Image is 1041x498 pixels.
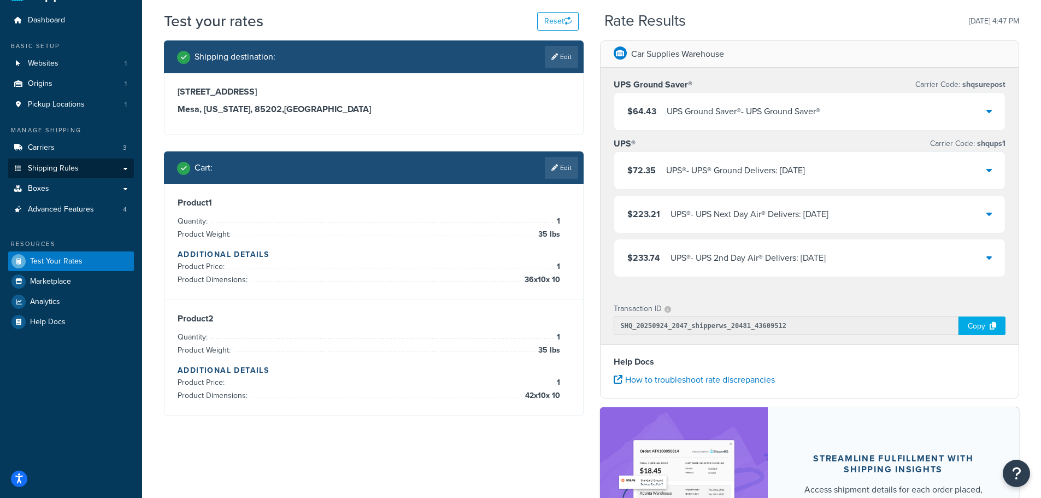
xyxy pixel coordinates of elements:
[627,251,660,264] span: $233.74
[8,179,134,199] a: Boxes
[123,205,127,214] span: 4
[125,100,127,109] span: 1
[178,274,250,285] span: Product Dimensions:
[8,272,134,291] a: Marketplace
[8,126,134,135] div: Manage Shipping
[30,277,71,286] span: Marketplace
[960,79,1005,90] span: shqsurepost
[554,331,560,344] span: 1
[8,239,134,249] div: Resources
[969,14,1019,29] p: [DATE] 4:47 PM
[123,143,127,153] span: 3
[30,318,66,327] span: Help Docs
[8,74,134,94] li: Origins
[195,163,213,173] h2: Cart :
[915,77,1005,92] p: Carrier Code:
[178,344,233,356] span: Product Weight:
[178,249,570,260] h4: Additional Details
[28,16,65,25] span: Dashboard
[627,208,660,220] span: $223.21
[178,229,233,240] span: Product Weight:
[545,157,578,179] a: Edit
[671,250,826,266] div: UPS® - UPS 2nd Day Air® Delivers: [DATE]
[8,200,134,220] li: Advanced Features
[28,100,85,109] span: Pickup Locations
[178,390,250,401] span: Product Dimensions:
[8,138,134,158] li: Carriers
[671,207,828,222] div: UPS® - UPS Next Day Air® Delivers: [DATE]
[8,159,134,179] a: Shipping Rules
[178,377,227,388] span: Product Price:
[8,42,134,51] div: Basic Setup
[28,79,52,89] span: Origins
[958,317,1005,335] div: Copy
[28,205,94,214] span: Advanced Features
[554,376,560,389] span: 1
[604,13,686,30] h2: Rate Results
[975,138,1005,149] span: shqups1
[8,95,134,115] li: Pickup Locations
[28,184,49,194] span: Boxes
[178,197,570,208] h3: Product 1
[666,163,805,178] div: UPS® - UPS® Ground Delivers: [DATE]
[8,10,134,31] a: Dashboard
[195,52,275,62] h2: Shipping destination :
[8,200,134,220] a: Advanced Features4
[667,104,820,119] div: UPS Ground Saver® - UPS Ground Saver®
[794,453,993,475] div: Streamline Fulfillment with Shipping Insights
[178,331,210,343] span: Quantity:
[8,312,134,332] a: Help Docs
[28,164,79,173] span: Shipping Rules
[1003,460,1030,487] button: Open Resource Center
[125,59,127,68] span: 1
[614,373,775,386] a: How to troubleshoot rate discrepancies
[554,260,560,273] span: 1
[627,105,656,118] span: $64.43
[28,143,55,153] span: Carriers
[178,86,570,97] h3: [STREET_ADDRESS]
[537,12,579,31] button: Reset
[554,215,560,228] span: 1
[614,79,692,90] h3: UPS Ground Saver®
[8,292,134,312] a: Analytics
[30,257,83,266] span: Test Your Rates
[522,389,560,402] span: 42 x 10 x 10
[8,95,134,115] a: Pickup Locations1
[545,46,578,68] a: Edit
[930,136,1005,151] p: Carrier Code:
[178,104,570,115] h3: Mesa, [US_STATE], 85202 , [GEOGRAPHIC_DATA]
[28,59,58,68] span: Websites
[614,138,636,149] h3: UPS®
[178,365,570,376] h4: Additional Details
[178,261,227,272] span: Product Price:
[8,74,134,94] a: Origins1
[8,251,134,271] a: Test Your Rates
[8,138,134,158] a: Carriers3
[614,301,662,317] p: Transaction ID
[30,297,60,307] span: Analytics
[8,54,134,74] li: Websites
[614,355,1006,368] h4: Help Docs
[536,344,560,357] span: 35 lbs
[125,79,127,89] span: 1
[178,215,210,227] span: Quantity:
[522,273,560,286] span: 36 x 10 x 10
[627,164,656,177] span: $72.35
[178,313,570,324] h3: Product 2
[631,46,724,62] p: Car Supplies Warehouse
[164,10,263,32] h1: Test your rates
[536,228,560,241] span: 35 lbs
[8,54,134,74] a: Websites1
